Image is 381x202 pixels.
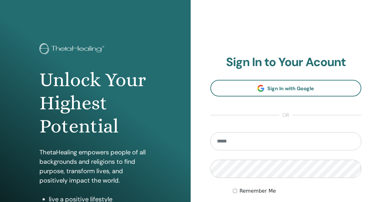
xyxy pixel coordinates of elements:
[267,85,314,92] span: Sign In with Google
[210,80,362,96] a: Sign In with Google
[39,68,151,138] h1: Unlock Your Highest Potential
[279,111,292,119] span: or
[39,148,151,185] p: ThetaHealing empowers people of all backgrounds and religions to find purpose, transform lives, a...
[210,55,362,70] h2: Sign In to Your Acount
[233,187,361,195] div: Keep me authenticated indefinitely or until I manually logout
[239,187,276,195] label: Remember Me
